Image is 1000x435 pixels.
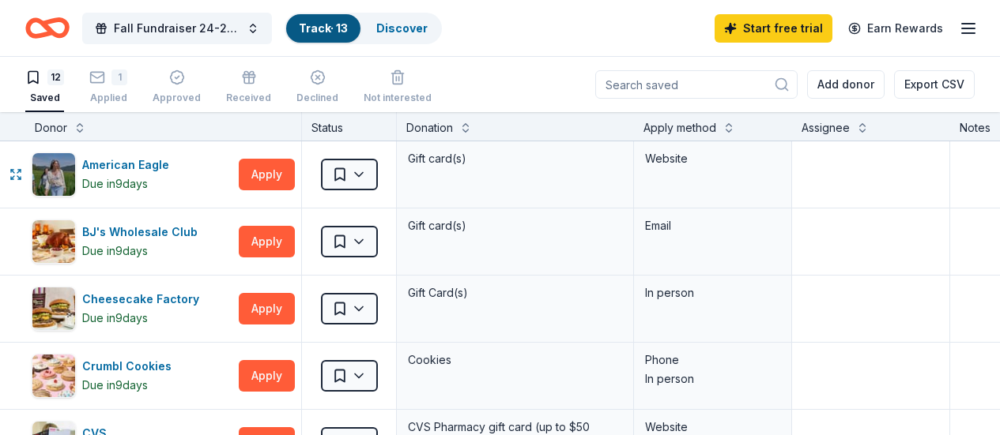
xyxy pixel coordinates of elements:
button: Apply [239,360,295,392]
a: Discover [376,21,428,35]
div: Due in 9 days [82,242,148,261]
button: Image for Crumbl CookiesCrumbl CookiesDue in9days [32,354,232,398]
div: Donor [35,118,67,137]
div: In person [645,369,780,388]
div: Assignee [802,118,850,137]
span: Fall Fundraiser 24-25 SY [114,19,240,38]
div: Due in 9 days [82,174,148,193]
img: Image for BJ's Wholesale Club [32,220,75,263]
div: Due in 9 days [82,376,148,395]
div: Status [302,112,397,141]
button: Image for Cheesecake FactoryCheesecake FactoryDue in9days [32,287,232,331]
button: Add donor [807,70,885,99]
div: Crumbl Cookies [82,357,178,376]
button: Apply [239,159,295,190]
button: Declined [296,63,338,112]
div: Declined [296,92,338,104]
button: Image for American EagleAmerican EagleDue in9days [32,152,232,197]
button: Not interested [364,63,432,112]
a: Start free trial [715,14,832,43]
div: Gift card(s) [406,148,624,170]
div: Notes [960,118,991,137]
input: Search saved [595,70,798,99]
div: Saved [25,92,64,104]
div: Website [645,149,780,168]
div: Gift Card(s) [406,282,624,304]
button: 12Saved [25,63,64,112]
div: Approved [153,92,201,104]
div: Donation [406,118,453,137]
div: Cookies [406,349,624,371]
a: Track· 13 [299,21,348,35]
div: Not interested [364,92,432,104]
button: Approved [153,63,201,112]
div: BJ's Wholesale Club [82,223,204,242]
button: Track· 13Discover [285,13,442,44]
div: 12 [47,69,64,85]
button: Apply [239,226,295,257]
button: Fall Fundraiser 24-25 SY [82,13,272,44]
button: Image for BJ's Wholesale ClubBJ's Wholesale ClubDue in9days [32,219,232,264]
button: Received [226,63,271,112]
a: Earn Rewards [839,14,953,43]
img: Image for American Eagle [32,153,75,196]
div: Cheesecake Factory [82,290,206,309]
div: Phone [645,351,780,369]
button: 1Applied [89,63,127,112]
div: Received [226,92,271,104]
a: Home [25,9,70,47]
button: Apply [239,293,295,324]
button: Export CSV [894,70,975,99]
div: Gift card(s) [406,215,624,237]
img: Image for Cheesecake Factory [32,287,75,330]
div: In person [645,283,780,302]
div: Due in 9 days [82,309,148,328]
div: Apply method [643,118,716,137]
div: 1 [111,69,127,85]
img: Image for Crumbl Cookies [32,354,75,397]
div: Email [645,216,780,235]
div: Applied [89,92,127,104]
div: American Eagle [82,156,175,174]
